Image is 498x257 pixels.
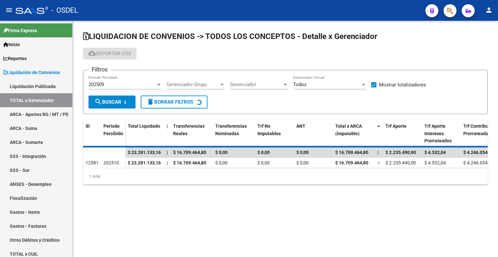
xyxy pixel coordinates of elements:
span: Período Percibido [103,123,123,136]
span: $ 0,00 [296,150,309,155]
span: $ 16.709.464,80 [173,150,206,155]
span: 202510 [103,160,119,165]
span: ANT [296,123,305,129]
span: Transferencias Reales [173,123,205,136]
span: $ 16.709.464,80 [335,160,368,165]
span: $ 23.281.133,16 [128,150,161,155]
button: Borrar Filtros [141,96,207,109]
mat-icon: menu [5,6,13,14]
datatable-header-cell: | [164,119,171,148]
span: $ 16.709.464,80 [173,160,206,165]
datatable-header-cell: Trf Aporte [383,119,422,148]
span: $ 4.532,04 [424,160,446,165]
datatable-header-cell: = [375,119,383,148]
span: | [377,150,379,155]
span: Transferencias Nominadas [215,123,247,136]
datatable-header-cell: ANT [294,119,333,148]
span: $ 2.235.490,90 [385,150,416,155]
span: $ 0,00 [296,160,309,165]
span: Reportes [3,55,27,62]
span: | [167,160,168,165]
button: Exportar CSV [83,48,136,59]
datatable-header-cell: Trf No Imputables [255,119,294,148]
datatable-header-cell: Total x ARCA (imputable) [333,119,375,148]
mat-icon: delete [147,98,154,106]
span: $ 4.532,04 [424,150,446,155]
span: | [167,150,168,155]
mat-icon: person [485,6,493,14]
span: Trf No Imputables [257,123,281,136]
div: 1 total [83,168,488,185]
mat-icon: search [94,98,102,106]
span: Trf Aporte [385,123,407,129]
span: | [167,123,168,129]
datatable-header-cell: Período Percibido [101,119,125,147]
span: ID [86,123,90,129]
datatable-header-cell: Total Liquidado [125,119,164,148]
span: Total x ARCA (imputable) [335,123,362,136]
span: $ 4.246.054,32 [463,160,494,165]
iframe: Intercom live chat [476,235,492,251]
datatable-header-cell: Transferencias Nominadas [213,119,255,148]
span: LIQUIDACION DE CONVENIOS -> TODOS LOS CONCEPTOS - Detalle x Gerenciador [83,32,377,41]
span: Inicio [3,41,20,48]
span: 12581 [86,160,99,165]
span: Todos [293,82,307,87]
span: Buscar [94,99,121,105]
span: $ 16.709.464,80 [335,150,368,155]
span: Firma Express [3,27,37,34]
span: Trf Contribucion Prorrateada [463,123,497,136]
span: Liquidación de Convenios [3,69,60,76]
span: $ 2.235.490,90 [385,160,416,165]
span: Mostrar totalizadores [379,81,426,89]
span: Exportar CSV [88,51,131,57]
span: Gerenciador [230,82,282,87]
button: Buscar [89,96,136,109]
span: - OSDEL [51,3,78,18]
span: $ 4.246.054,32 [463,150,494,155]
span: 202509 [89,82,104,87]
mat-icon: cloud_download [88,49,96,57]
span: Total Liquidado [128,123,160,129]
span: = [377,160,380,165]
span: $ 23.281.133,16 [128,160,161,165]
span: $ 0,00 [215,160,228,165]
span: Borrar Filtros [147,99,193,105]
span: = [377,123,380,129]
span: $ 0,00 [257,160,270,165]
span: Gerenciador Grupo [167,82,219,87]
span: $ 0,00 [257,150,270,155]
datatable-header-cell: Trf Aporte Intereses Prorrateados [422,119,461,148]
datatable-header-cell: ID [83,119,101,147]
span: Trf Aporte Intereses Prorrateados [424,123,452,144]
datatable-header-cell: Transferencias Reales [171,119,213,148]
h3: Filtros [89,65,111,74]
span: $ 0,00 [215,150,228,155]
